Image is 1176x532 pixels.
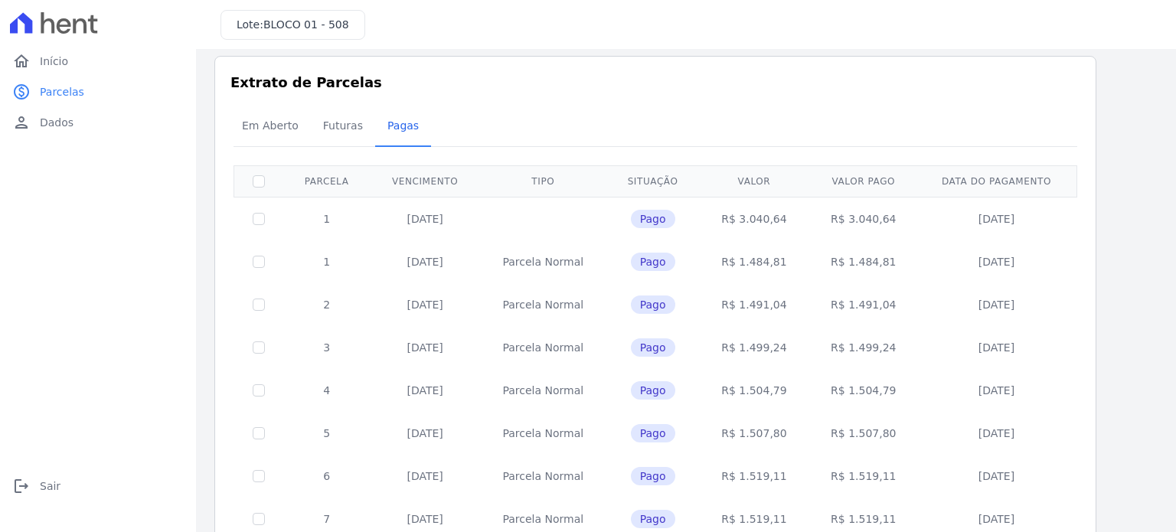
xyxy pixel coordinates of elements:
[283,165,370,197] th: Parcela
[370,197,480,240] td: [DATE]
[6,107,190,138] a: personDados
[311,107,375,147] a: Futuras
[700,283,809,326] td: R$ 1.491,04
[480,455,606,498] td: Parcela Normal
[700,412,809,455] td: R$ 1.507,80
[631,210,675,228] span: Pago
[375,107,431,147] a: Pagas
[918,412,1075,455] td: [DATE]
[370,283,480,326] td: [DATE]
[700,455,809,498] td: R$ 1.519,11
[808,326,918,369] td: R$ 1.499,24
[6,471,190,501] a: logoutSair
[808,197,918,240] td: R$ 3.040,64
[808,412,918,455] td: R$ 1.507,80
[12,113,31,132] i: person
[808,165,918,197] th: Valor pago
[700,197,809,240] td: R$ 3.040,64
[40,478,60,494] span: Sair
[233,110,308,141] span: Em Aberto
[12,83,31,101] i: paid
[283,197,370,240] td: 1
[631,253,675,271] span: Pago
[631,295,675,314] span: Pago
[700,165,809,197] th: Valor
[283,283,370,326] td: 2
[631,467,675,485] span: Pago
[230,72,1080,93] h3: Extrato de Parcelas
[253,427,265,439] input: Só é possível selecionar pagamentos em aberto
[631,510,675,528] span: Pago
[631,338,675,357] span: Pago
[480,326,606,369] td: Parcela Normal
[918,326,1075,369] td: [DATE]
[253,470,265,482] input: Só é possível selecionar pagamentos em aberto
[480,369,606,412] td: Parcela Normal
[378,110,428,141] span: Pagas
[918,283,1075,326] td: [DATE]
[480,165,606,197] th: Tipo
[808,240,918,283] td: R$ 1.484,81
[40,54,68,69] span: Início
[6,46,190,77] a: homeInício
[700,326,809,369] td: R$ 1.499,24
[370,165,480,197] th: Vencimento
[237,17,349,33] h3: Lote:
[480,412,606,455] td: Parcela Normal
[253,256,265,268] input: Só é possível selecionar pagamentos em aberto
[918,369,1075,412] td: [DATE]
[631,424,675,442] span: Pago
[918,165,1075,197] th: Data do pagamento
[370,369,480,412] td: [DATE]
[283,369,370,412] td: 4
[253,213,265,225] input: Só é possível selecionar pagamentos em aberto
[918,197,1075,240] td: [DATE]
[12,477,31,495] i: logout
[283,240,370,283] td: 1
[230,107,311,147] a: Em Aberto
[253,341,265,354] input: Só é possível selecionar pagamentos em aberto
[700,369,809,412] td: R$ 1.504,79
[370,455,480,498] td: [DATE]
[808,455,918,498] td: R$ 1.519,11
[480,240,606,283] td: Parcela Normal
[606,165,700,197] th: Situação
[480,283,606,326] td: Parcela Normal
[263,18,349,31] span: BLOCO 01 - 508
[631,381,675,400] span: Pago
[370,326,480,369] td: [DATE]
[40,115,73,130] span: Dados
[370,412,480,455] td: [DATE]
[253,513,265,525] input: Só é possível selecionar pagamentos em aberto
[918,455,1075,498] td: [DATE]
[700,240,809,283] td: R$ 1.484,81
[808,283,918,326] td: R$ 1.491,04
[314,110,372,141] span: Futuras
[283,455,370,498] td: 6
[283,412,370,455] td: 5
[40,84,84,100] span: Parcelas
[12,52,31,70] i: home
[253,384,265,397] input: Só é possível selecionar pagamentos em aberto
[808,369,918,412] td: R$ 1.504,79
[283,326,370,369] td: 3
[918,240,1075,283] td: [DATE]
[370,240,480,283] td: [DATE]
[253,299,265,311] input: Só é possível selecionar pagamentos em aberto
[6,77,190,107] a: paidParcelas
